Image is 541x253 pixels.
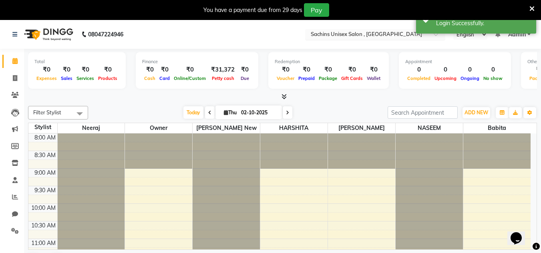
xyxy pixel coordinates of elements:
button: Pay [304,3,329,17]
div: ₹0 [74,65,96,74]
div: ₹0 [275,65,296,74]
span: Owner [125,123,192,133]
span: Prepaid [296,76,317,81]
div: ₹0 [339,65,365,74]
div: 0 [432,65,459,74]
div: 10:30 AM [30,221,57,230]
span: Wallet [365,76,382,81]
div: 8:30 AM [33,151,57,159]
div: ₹0 [172,65,208,74]
div: 9:30 AM [33,186,57,195]
div: Total [34,58,119,65]
button: ADD NEW [463,107,490,118]
div: 11:00 AM [30,239,57,247]
span: Gift Cards [339,76,365,81]
span: Package [317,76,339,81]
div: ₹0 [142,65,157,74]
div: ₹0 [365,65,382,74]
div: ₹0 [34,65,59,74]
span: HARSHITA [260,123,328,133]
div: Login Successfully. [436,19,530,28]
div: ₹0 [296,65,317,74]
div: ₹0 [317,65,339,74]
b: 08047224946 [88,23,123,46]
span: No show [481,76,505,81]
div: 0 [481,65,505,74]
span: Filter Stylist [33,109,61,116]
span: Expenses [34,76,59,81]
span: Thu [222,110,239,116]
span: Petty cash [210,76,236,81]
div: 0 [459,65,481,74]
span: Upcoming [432,76,459,81]
span: Online/Custom [172,76,208,81]
div: ₹0 [157,65,172,74]
div: 9:00 AM [33,169,57,177]
span: ADD NEW [465,110,488,116]
input: 2025-10-02 [239,107,279,119]
div: You have a payment due from 29 days [203,6,302,14]
span: Sales [59,76,74,81]
span: Card [157,76,172,81]
span: Admin [508,30,526,39]
span: Due [239,76,251,81]
span: Neeraj [58,123,125,133]
span: Voucher [275,76,296,81]
span: Cash [142,76,157,81]
span: Ongoing [459,76,481,81]
div: 0 [405,65,432,74]
div: 8:00 AM [33,133,57,142]
span: Babita [463,123,531,133]
span: Completed [405,76,432,81]
span: [PERSON_NAME] [328,123,395,133]
div: 10:00 AM [30,204,57,212]
span: Products [96,76,119,81]
div: Stylist [28,123,57,131]
span: [PERSON_NAME] new [193,123,260,133]
div: Finance [142,58,252,65]
div: ₹0 [238,65,252,74]
iframe: chat widget [507,221,533,245]
span: NASEEM [396,123,463,133]
span: Services [74,76,96,81]
input: Search Appointment [388,106,458,119]
div: Redemption [275,58,382,65]
span: Today [183,106,203,119]
img: logo [20,23,75,46]
div: Appointment [405,58,505,65]
div: ₹0 [96,65,119,74]
div: ₹31,372 [208,65,238,74]
div: ₹0 [59,65,74,74]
